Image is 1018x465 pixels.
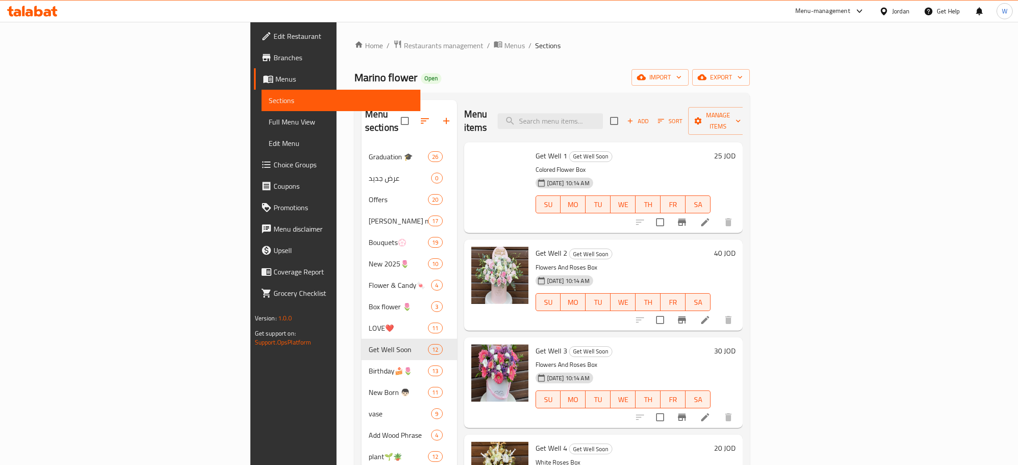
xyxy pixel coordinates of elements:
div: Open [421,73,441,84]
span: Choice Groups [274,159,413,170]
a: Grocery Checklist [254,282,420,304]
div: items [428,323,442,333]
span: Bouquets💮 [369,237,428,248]
span: LOVE❤️ [369,323,428,333]
span: Graduation 🎓 [369,151,428,162]
span: عرض جديد [369,173,431,183]
span: SA [689,393,707,406]
div: Box flower 🌷 [369,301,431,312]
span: Coverage Report [274,266,413,277]
span: Select to update [651,213,669,232]
span: 17 [428,217,442,225]
span: Get Well Soon [569,346,612,357]
span: Sort [658,116,682,126]
a: Upsell [254,240,420,261]
h6: 40 JOD [714,247,735,259]
button: Add [623,114,652,128]
button: MO [561,195,586,213]
a: Restaurants management [393,40,483,51]
button: TU [586,195,611,213]
span: Get Well Soon [369,344,428,355]
span: SU [540,296,557,309]
span: WE [614,393,632,406]
span: Full Menu View [269,116,413,127]
input: search [498,113,603,129]
div: items [431,280,442,291]
button: MO [561,390,586,408]
button: export [692,69,750,86]
span: 4 [432,431,442,440]
a: Branches [254,47,420,68]
img: Get Well 2 [471,247,528,304]
span: Get Well 3 [536,344,567,357]
button: SU [536,293,561,311]
span: TU [589,296,607,309]
span: Grocery Checklist [274,288,413,299]
button: WE [611,390,636,408]
span: 4 [432,281,442,290]
h2: Menu items [464,108,487,134]
div: Get Well Soon12 [361,339,457,360]
div: items [428,194,442,205]
a: Menu disclaimer [254,218,420,240]
span: FR [664,296,682,309]
button: TU [586,293,611,311]
span: 12 [428,453,442,461]
div: New 2025🌷10 [361,253,457,274]
button: FR [661,293,686,311]
div: [PERSON_NAME] new🌷17 [361,210,457,232]
span: W [1002,6,1007,16]
button: delete [718,212,739,233]
button: FR [661,195,686,213]
span: export [699,72,743,83]
a: Coupons [254,175,420,197]
a: Support.OpsPlatform [255,336,312,348]
div: Offers [369,194,428,205]
span: Get support on: [255,328,296,339]
button: Sort [656,114,685,128]
button: SU [536,195,561,213]
span: TH [639,296,657,309]
span: 1.0.0 [278,312,292,324]
a: Menus [494,40,525,51]
span: 10 [428,260,442,268]
button: delete [718,407,739,428]
button: SA [686,195,711,213]
div: items [428,387,442,398]
a: Promotions [254,197,420,218]
div: items [431,430,442,440]
span: Sections [535,40,561,51]
li: / [528,40,532,51]
li: / [487,40,490,51]
button: WE [611,195,636,213]
span: [DATE] 10:14 AM [544,179,593,187]
button: Branch-specific-item [671,407,693,428]
div: Menu-management [795,6,850,17]
a: Menus [254,68,420,90]
span: TU [589,393,607,406]
span: Open [421,75,441,82]
span: Get Well 1 [536,149,567,162]
div: Get Well Soon [569,249,612,259]
h6: 25 JOD [714,149,735,162]
span: Promotions [274,202,413,213]
span: 20 [428,195,442,204]
div: LOVE❤️11 [361,317,457,339]
span: vase [369,408,431,419]
span: Sort items [652,114,688,128]
span: 26 [428,153,442,161]
p: Colored Flower Box [536,164,711,175]
p: Flowers And Roses Box [536,262,711,273]
div: Box flower 🌷3 [361,296,457,317]
div: items [431,301,442,312]
span: SA [689,198,707,211]
span: Sections [269,95,413,106]
span: 11 [428,324,442,332]
div: Flower & Candy🍬 [369,280,431,291]
span: TH [639,393,657,406]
